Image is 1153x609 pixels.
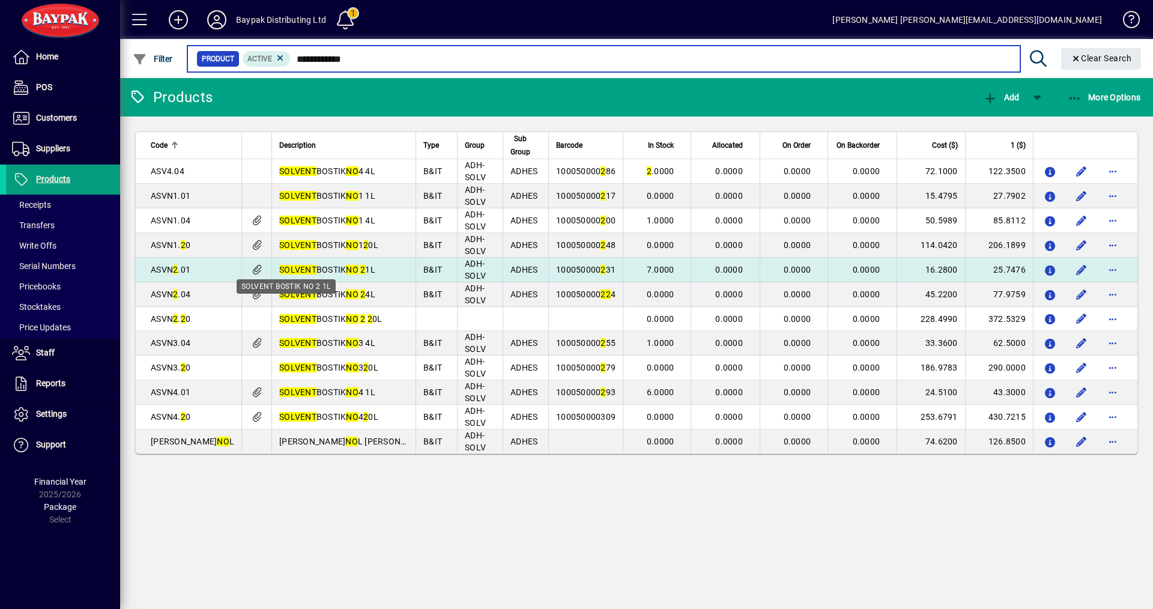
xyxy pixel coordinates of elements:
span: Reports [36,378,65,388]
button: More options [1103,383,1122,402]
span: Financial Year [34,477,86,486]
span: ADHES [510,166,537,176]
span: ADHES [510,387,537,397]
button: Edit [1072,432,1091,451]
em: 2 [601,387,605,397]
div: Barcode [556,139,616,152]
span: ASVN .04 [151,289,190,299]
td: 114.0420 [897,233,964,258]
span: 0.0000 [715,363,743,372]
span: 0.0000 [853,338,880,348]
em: NO [346,338,359,348]
button: More options [1103,162,1122,181]
button: More options [1103,211,1122,230]
span: B&IT [423,338,442,348]
span: 0.0000 [853,412,880,422]
span: 0.0000 [715,314,743,324]
span: ADHES [510,240,537,250]
span: Group [465,139,485,152]
em: NO [346,289,359,299]
button: Edit [1072,333,1091,353]
span: 100050000 79 [556,363,616,372]
span: 100050000 48 [556,240,616,250]
span: BOSTIK 1 1L [279,191,375,201]
em: 2 [601,166,605,176]
em: 2 [601,338,605,348]
em: SOLVENT [279,314,316,324]
a: POS [6,73,120,103]
a: Transfers [6,215,120,235]
button: More options [1103,309,1122,329]
button: More options [1103,358,1122,377]
em: NO [346,166,359,176]
span: [PERSON_NAME] L [PERSON_NAME] WP99 CLEANING 0L [279,437,515,446]
em: 2 [601,289,605,299]
span: 0.0000 [784,412,811,422]
span: ADHES [510,412,537,422]
a: Suppliers [6,134,120,164]
em: NO [346,216,359,225]
span: B&IT [423,387,442,397]
button: Edit [1072,235,1091,255]
span: 1 ($) [1011,139,1026,152]
span: 100050000 17 [556,191,616,201]
em: NO [346,265,359,274]
td: 27.7902 [965,184,1033,208]
span: 0.0000 [784,240,811,250]
a: Support [6,430,120,460]
span: Stocktakes [12,302,61,312]
span: Active [247,55,272,63]
span: Code [151,139,168,152]
span: 0.0000 [784,265,811,274]
td: 77.9759 [965,282,1033,307]
td: 45.2200 [897,282,964,307]
span: ASV4.04 [151,166,184,176]
div: [PERSON_NAME] [PERSON_NAME][EMAIL_ADDRESS][DOMAIN_NAME] [832,10,1102,29]
span: 0.0000 [853,166,880,176]
span: 0.0000 [784,191,811,201]
span: 0.0000 [853,363,880,372]
span: 0.0000 [784,289,811,299]
div: Products [129,88,213,107]
span: ADH-SOLV [465,259,486,280]
span: 0.0000 [784,314,811,324]
span: ASVN1.01 [151,191,190,201]
button: More options [1103,235,1122,255]
span: B&IT [423,216,442,225]
span: Filter [133,54,173,64]
span: B&IT [423,265,442,274]
span: BOSTIK 0L [279,314,382,324]
button: More options [1103,432,1122,451]
span: BOSTIK 1 4L [279,216,375,225]
em: 2 [647,166,652,176]
a: Home [6,42,120,72]
em: 2 [181,240,186,250]
span: 0.0000 [715,191,743,201]
td: 228.4990 [897,307,964,331]
span: 1.0000 [647,338,674,348]
em: NO [345,437,358,446]
span: BOSTIK 4L [279,289,375,299]
em: 2 [606,289,611,299]
button: More options [1103,186,1122,205]
span: Type [423,139,439,152]
td: 43.3000 [965,380,1033,405]
td: 186.9783 [897,356,964,380]
span: ADHES [510,338,537,348]
span: [PERSON_NAME] L [151,437,234,446]
span: 0.0000 [715,412,743,422]
span: 100050000 31 [556,265,616,274]
span: ASVN .01 [151,265,190,274]
span: 0.0000 [784,437,811,446]
span: 100050000 86 [556,166,616,176]
a: Knowledge Base [1114,2,1138,41]
em: SOLVENT [279,191,316,201]
span: On Backorder [837,139,880,152]
td: 372.5329 [965,307,1033,331]
button: Edit [1072,162,1091,181]
em: SOLVENT [279,240,316,250]
span: 0.0000 [715,338,743,348]
span: ASVN1. 0 [151,240,190,250]
em: SOLVENT [279,338,316,348]
span: ASVN3. 0 [151,363,190,372]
